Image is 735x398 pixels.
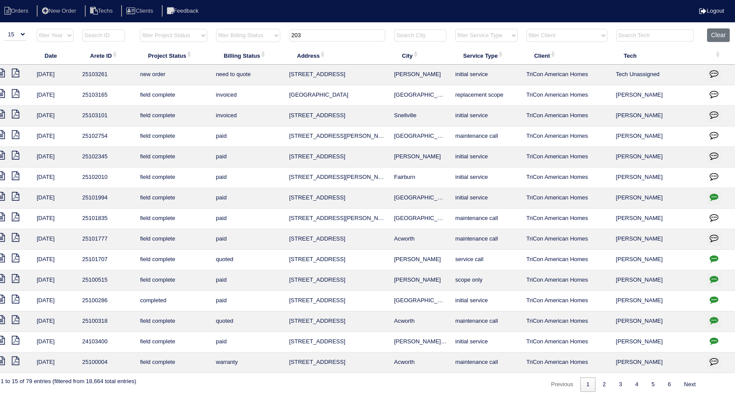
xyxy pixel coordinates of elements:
[390,126,451,147] td: [GEOGRAPHIC_DATA]
[285,353,390,373] td: [STREET_ADDRESS]
[78,270,136,291] td: 25100515
[451,46,522,65] th: Service Type: activate to sort column ascending
[212,250,285,270] td: quoted
[285,270,390,291] td: [STREET_ADDRESS]
[612,291,703,311] td: [PERSON_NAME]
[136,311,211,332] td: field complete
[136,270,211,291] td: field complete
[32,209,78,229] td: [DATE]
[212,126,285,147] td: paid
[390,332,451,353] td: [PERSON_NAME][GEOGRAPHIC_DATA]
[212,106,285,126] td: invoiced
[136,188,211,209] td: field complete
[285,85,390,106] td: [GEOGRAPHIC_DATA]
[212,209,285,229] td: paid
[451,353,522,373] td: maintenance call
[285,65,390,85] td: [STREET_ADDRESS]
[82,29,125,42] input: Search ID
[522,250,612,270] td: TriCon American Homes
[394,29,446,42] input: Search City
[136,229,211,250] td: field complete
[390,85,451,106] td: [GEOGRAPHIC_DATA]
[136,332,211,353] td: field complete
[78,188,136,209] td: 25101994
[522,332,612,353] td: TriCon American Homes
[212,188,285,209] td: paid
[612,188,703,209] td: [PERSON_NAME]
[32,250,78,270] td: [DATE]
[451,209,522,229] td: maintenance call
[136,106,211,126] td: field complete
[32,168,78,188] td: [DATE]
[212,311,285,332] td: quoted
[78,311,136,332] td: 25100318
[451,291,522,311] td: initial service
[85,5,120,17] li: Techs
[612,46,703,65] th: Tech
[612,126,703,147] td: [PERSON_NAME]
[32,311,78,332] td: [DATE]
[32,188,78,209] td: [DATE]
[212,291,285,311] td: paid
[37,7,83,14] a: New Order
[612,65,703,85] td: Tech Unassigned
[612,229,703,250] td: [PERSON_NAME]
[37,5,83,17] li: New Order
[78,250,136,270] td: 25101707
[612,147,703,168] td: [PERSON_NAME]
[390,65,451,85] td: [PERSON_NAME]
[451,106,522,126] td: initial service
[78,126,136,147] td: 25102754
[136,46,211,65] th: Project Status: activate to sort column ascending
[285,147,390,168] td: [STREET_ADDRESS]
[390,229,451,250] td: Acworth
[136,291,211,311] td: completed
[707,28,729,42] button: Clear
[390,106,451,126] td: Snellville
[390,311,451,332] td: Acworth
[451,229,522,250] td: maintenance call
[78,229,136,250] td: 25101777
[612,270,703,291] td: [PERSON_NAME]
[212,229,285,250] td: paid
[32,65,78,85] td: [DATE]
[451,270,522,291] td: scope only
[285,46,390,65] th: Address: activate to sort column ascending
[212,270,285,291] td: paid
[522,147,612,168] td: TriCon American Homes
[629,377,644,392] a: 4
[78,291,136,311] td: 25100286
[522,126,612,147] td: TriCon American Homes
[545,377,579,392] a: Previous
[612,250,703,270] td: [PERSON_NAME]
[612,332,703,353] td: [PERSON_NAME]
[32,291,78,311] td: [DATE]
[121,7,160,14] a: Clients
[522,353,612,373] td: TriCon American Homes
[390,147,451,168] td: [PERSON_NAME]
[390,46,451,65] th: City: activate to sort column ascending
[212,147,285,168] td: paid
[522,270,612,291] td: TriCon American Homes
[613,377,628,392] a: 3
[451,188,522,209] td: initial service
[390,270,451,291] td: [PERSON_NAME]
[32,85,78,106] td: [DATE]
[85,7,120,14] a: Techs
[390,250,451,270] td: [PERSON_NAME]
[212,332,285,353] td: paid
[121,5,160,17] li: Clients
[78,106,136,126] td: 25103101
[612,353,703,373] td: [PERSON_NAME]
[612,106,703,126] td: [PERSON_NAME]
[136,85,211,106] td: field complete
[78,65,136,85] td: 25103261
[390,209,451,229] td: [GEOGRAPHIC_DATA]
[390,353,451,373] td: Acworth
[522,209,612,229] td: TriCon American Homes
[32,353,78,373] td: [DATE]
[645,377,661,392] a: 5
[78,147,136,168] td: 25102345
[32,46,78,65] th: Date
[522,85,612,106] td: TriCon American Homes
